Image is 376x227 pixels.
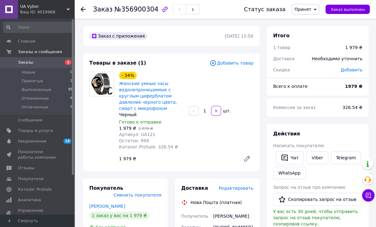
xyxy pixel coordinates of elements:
div: 1 заказ у вас на 1 979 ₴ [89,212,149,219]
span: Остаток: 994 [119,138,149,143]
span: Показатели работы компании [18,149,57,160]
span: Каталог ProSale [18,187,51,192]
span: Редактировать [219,186,253,191]
span: Заказ [93,6,113,13]
span: Оплаченные [22,104,48,110]
b: 1979 ₴ [345,84,362,89]
span: 10 [64,138,71,144]
button: Чат с покупателем [362,189,374,202]
div: Вернуться назад [81,6,86,12]
span: Заказ выполнен [330,7,365,12]
div: шт. [222,108,232,114]
div: Черный [119,111,184,118]
div: Нова Пошта (платная) [189,199,243,206]
div: Заказ с приложения [89,32,147,40]
span: Всего к оплате [273,84,307,89]
span: Сообщения [18,117,42,123]
span: 1 товар [273,45,290,50]
span: 6 [70,96,73,101]
span: 326.54 ₴ [343,105,362,110]
button: Скопировать запрос на отзыв [273,193,362,206]
span: Уведомления [18,138,46,144]
span: Покупатель [89,185,123,191]
span: 2 979 ₴ [138,126,153,131]
span: Доставка [181,185,208,191]
span: Комиссия за заказ [273,105,316,110]
div: [PERSON_NAME] [212,211,254,222]
a: Редактировать [241,152,253,165]
a: Telegram [331,151,361,164]
span: Запрос на отзыв про компанию [273,185,345,190]
span: Каталог ProSale: 326.54 ₴ [119,144,178,149]
span: Отзывы [18,165,34,171]
span: UA Vybor [20,4,67,9]
span: Главная [18,39,35,44]
span: Заказы и сообщения [18,49,62,55]
a: Viber [306,151,328,164]
span: Готово к отправке [119,120,161,125]
span: 2 [70,78,73,84]
a: [PERSON_NAME] [89,204,125,209]
span: Товары и услуги [18,128,53,134]
span: Отмененные [22,96,49,101]
div: Статус заказа [244,6,285,12]
span: 1 979 ₴ [119,126,136,131]
span: Сменить покупателя [113,193,161,197]
span: №356900304 [114,6,158,13]
input: Поиск [3,22,73,33]
span: Доставка [273,56,294,61]
span: 1 [65,60,71,65]
span: 0 [70,70,73,75]
a: Женские умные часы водонепроницаемые с круглым циферблатом давление черного цвета, смарт с микроф... [119,81,177,111]
div: 1 979 ₴ [117,154,238,163]
span: Итого [273,33,290,39]
span: У вас есть 30 дней, чтобы отправить запрос на отзыв покупателю, скопировав ссылку. [273,209,358,226]
span: Действия [273,131,300,137]
span: Скидка [273,67,290,72]
span: Заказы [18,60,33,65]
span: Управление сайтом [18,208,57,219]
span: Принят [294,7,311,12]
span: Артикул: UA121 [119,132,155,137]
span: Принятые [22,78,43,84]
span: Получатель [181,214,208,219]
span: Добавить [341,67,362,72]
span: Выполненные [22,87,51,93]
span: Новые [22,70,35,75]
a: WhatsApp [273,167,306,179]
img: Женские умные часы водонепроницаемые с круглым циферблатом давление черного цвета, смарт с микроф... [90,72,114,96]
span: 95 [68,87,73,93]
div: Необходимо уточнить [308,52,366,66]
button: Заказ выполнен [325,5,370,14]
span: Покупатели [18,176,43,182]
span: 0 [70,104,73,110]
div: Ваш ID: 4019968 [20,9,74,15]
span: Аналитика [18,197,41,203]
span: Написать покупателю [273,143,324,148]
div: 1 979 ₴ [345,44,362,51]
div: - 34% [119,72,137,79]
time: [DATE] 15:50 [225,34,253,39]
button: Чат [276,151,304,164]
span: Добавить товар [210,60,253,66]
span: Товары в заказе (1) [89,60,146,66]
